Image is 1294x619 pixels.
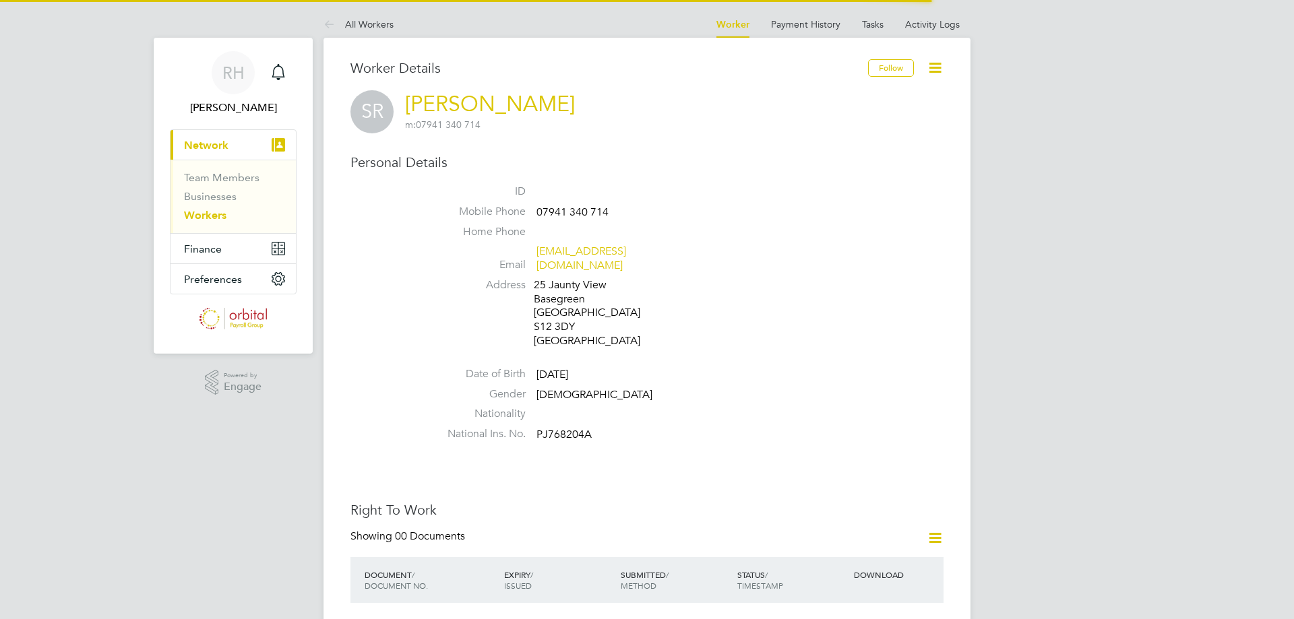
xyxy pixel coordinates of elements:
[361,562,501,597] div: DOCUMENT
[536,245,626,272] a: [EMAIL_ADDRESS][DOMAIN_NAME]
[171,264,296,294] button: Preferences
[224,381,261,393] span: Engage
[171,130,296,160] button: Network
[431,367,526,381] label: Date of Birth
[621,580,656,591] span: METHOD
[350,90,394,133] span: SR
[431,258,526,272] label: Email
[350,59,868,77] h3: Worker Details
[431,185,526,199] label: ID
[171,234,296,263] button: Finance
[205,370,262,395] a: Powered byEngage
[224,370,261,381] span: Powered by
[154,38,313,354] nav: Main navigation
[405,119,481,131] span: 07941 340 714
[431,278,526,292] label: Address
[405,119,416,131] span: m:
[534,278,662,348] div: 25 Jaunty View Basegreen [GEOGRAPHIC_DATA] S12 3DY [GEOGRAPHIC_DATA]
[170,308,297,329] a: Go to home page
[851,562,944,587] div: DOWNLOAD
[323,18,394,30] a: All Workers
[405,91,575,117] a: [PERSON_NAME]
[431,407,526,421] label: Nationality
[734,562,851,597] div: STATUS
[171,160,296,233] div: Network
[771,18,840,30] a: Payment History
[536,428,592,441] span: PJ768204A
[184,139,228,152] span: Network
[504,580,532,591] span: ISSUED
[737,580,783,591] span: TIMESTAMP
[365,580,428,591] span: DOCUMENT NO.
[184,190,237,203] a: Businesses
[536,368,568,381] span: [DATE]
[170,100,297,116] span: Rebecca Howard
[350,501,944,519] h3: Right To Work
[868,59,914,77] button: Follow
[617,562,734,597] div: SUBMITTED
[716,19,749,30] a: Worker
[431,427,526,441] label: National Ins. No.
[666,569,669,580] span: /
[395,529,465,543] span: 00 Documents
[765,569,768,580] span: /
[350,154,944,171] h3: Personal Details
[905,18,960,30] a: Activity Logs
[170,51,297,116] a: RH[PERSON_NAME]
[199,308,268,329] img: orbital-logo-retina.png
[862,18,884,30] a: Tasks
[222,64,245,82] span: RH
[431,225,526,239] label: Home Phone
[184,171,259,184] a: Team Members
[431,387,526,401] label: Gender
[536,205,609,219] span: 07941 340 714
[530,569,533,580] span: /
[184,273,242,286] span: Preferences
[184,242,222,255] span: Finance
[501,562,617,597] div: EXPIRY
[431,205,526,219] label: Mobile Phone
[184,209,226,222] a: Workers
[536,388,652,401] span: [DEMOGRAPHIC_DATA]
[350,529,468,544] div: Showing
[412,569,414,580] span: /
